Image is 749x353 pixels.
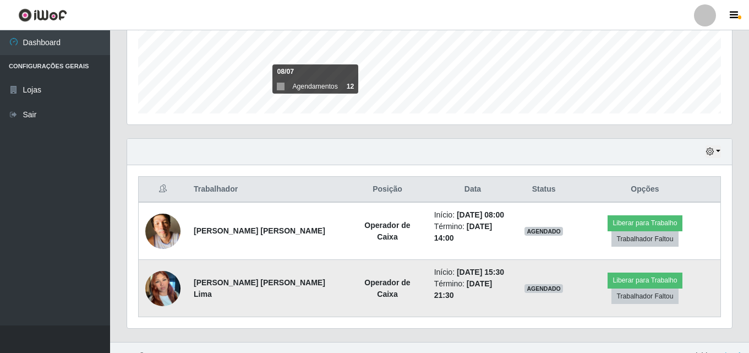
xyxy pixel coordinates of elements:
[145,208,181,254] img: 1705784966406.jpeg
[611,289,678,304] button: Trabalhador Faltou
[434,221,512,244] li: Término:
[524,227,563,236] span: AGENDADO
[457,268,504,276] time: [DATE] 15:30
[187,177,347,203] th: Trabalhador
[434,278,512,301] li: Término:
[434,267,512,278] li: Início:
[347,177,427,203] th: Posição
[434,209,512,221] li: Início:
[364,278,410,298] strong: Operador de Caixa
[145,265,181,312] img: 1739276484437.jpeg
[524,284,563,293] span: AGENDADO
[194,278,325,298] strong: [PERSON_NAME] [PERSON_NAME] Lima
[518,177,570,203] th: Status
[570,177,721,203] th: Opções
[611,231,678,247] button: Trabalhador Faltou
[194,226,325,235] strong: [PERSON_NAME] [PERSON_NAME]
[608,215,682,231] button: Liberar para Trabalho
[18,8,67,22] img: CoreUI Logo
[428,177,518,203] th: Data
[457,210,504,219] time: [DATE] 08:00
[364,221,410,241] strong: Operador de Caixa
[608,273,682,288] button: Liberar para Trabalho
